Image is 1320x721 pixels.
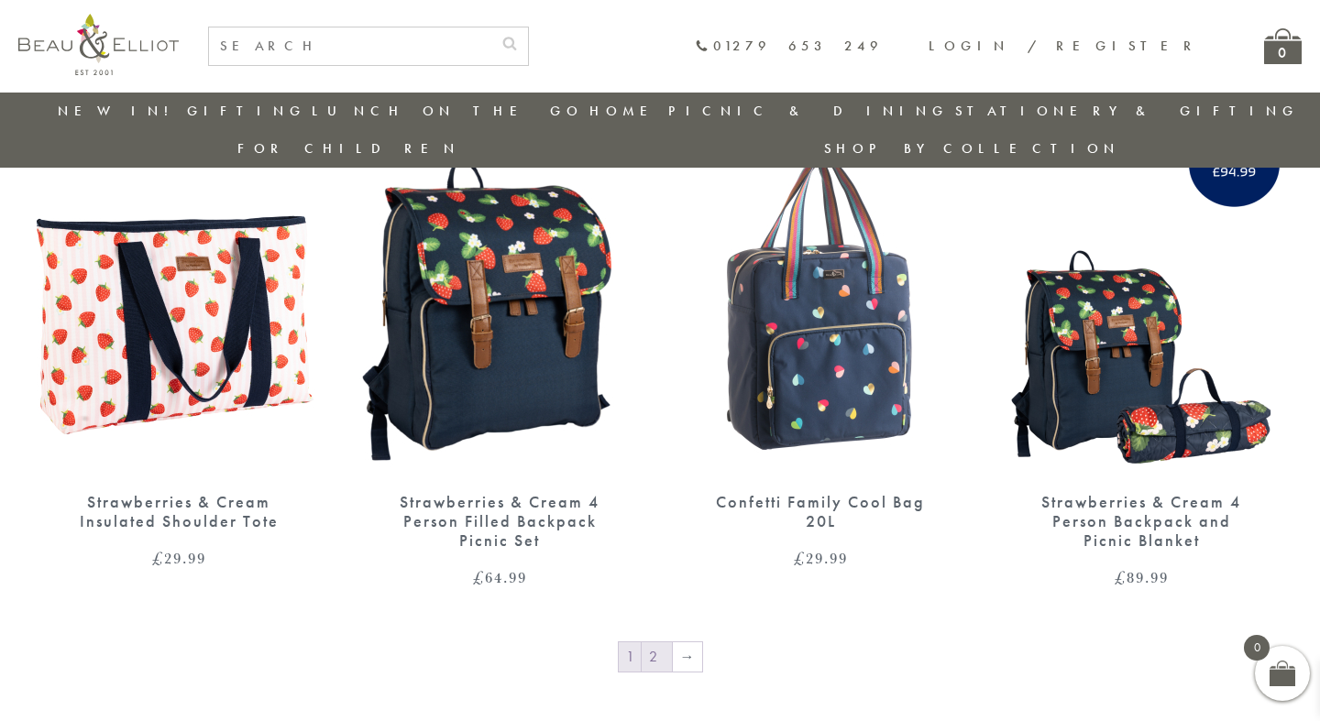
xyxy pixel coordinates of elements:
[473,566,485,588] span: £
[152,547,206,569] bdi: 29.99
[999,108,1283,475] img: Strawberries & Cream 4 Person Backpack and Picnic Blanket
[1244,635,1270,661] span: 0
[999,108,1283,584] a: Strawberries & Cream 4 Person Backpack and Picnic Blanket Strawberries & Cream 4 Person Backpack ...
[237,139,460,158] a: For Children
[794,547,848,569] bdi: 29.99
[1264,28,1302,64] a: 0
[357,108,642,475] img: Strawberries & Cream 4 Person Filled Backpack Picnic Set
[642,642,672,672] a: Page 2
[955,102,1299,120] a: Stationery & Gifting
[357,108,642,584] a: Strawberries & Cream 4 Person Filled Backpack Picnic Set Strawberries & Cream 4 Person Filled Bac...
[37,108,321,566] a: Strawberries & Cream Insulated Shoulder Tote Strawberries & Cream Insulated Shoulder Tote £29.99
[1031,493,1251,550] div: Strawberries & Cream 4 Person Backpack and Picnic Blanket
[152,547,164,569] span: £
[929,37,1200,55] a: Login / Register
[37,640,1283,677] nav: Product Pagination
[18,14,179,75] img: logo
[695,38,883,54] a: 01279 653 249
[312,102,583,120] a: Lunch On The Go
[390,493,610,550] div: Strawberries & Cream 4 Person Filled Backpack Picnic Set
[473,566,527,588] bdi: 64.99
[1115,566,1127,588] span: £
[58,102,181,120] a: New in!
[589,102,663,120] a: Home
[1115,566,1169,588] bdi: 89.99
[37,108,321,475] img: Strawberries & Cream Insulated Shoulder Tote
[69,493,289,530] div: Strawberries & Cream Insulated Shoulder Tote
[824,139,1120,158] a: Shop by collection
[678,108,962,475] img: Confetti Family Cool Bag 20L
[668,102,949,120] a: Picnic & Dining
[673,642,702,672] a: →
[187,102,306,120] a: Gifting
[209,27,491,65] input: SEARCH
[710,493,930,530] div: Confetti Family Cool Bag 20L
[619,642,641,672] span: Page 1
[794,547,806,569] span: £
[678,108,962,566] a: Confetti Family Cool Bag 20L Confetti Family Cool Bag 20L £29.99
